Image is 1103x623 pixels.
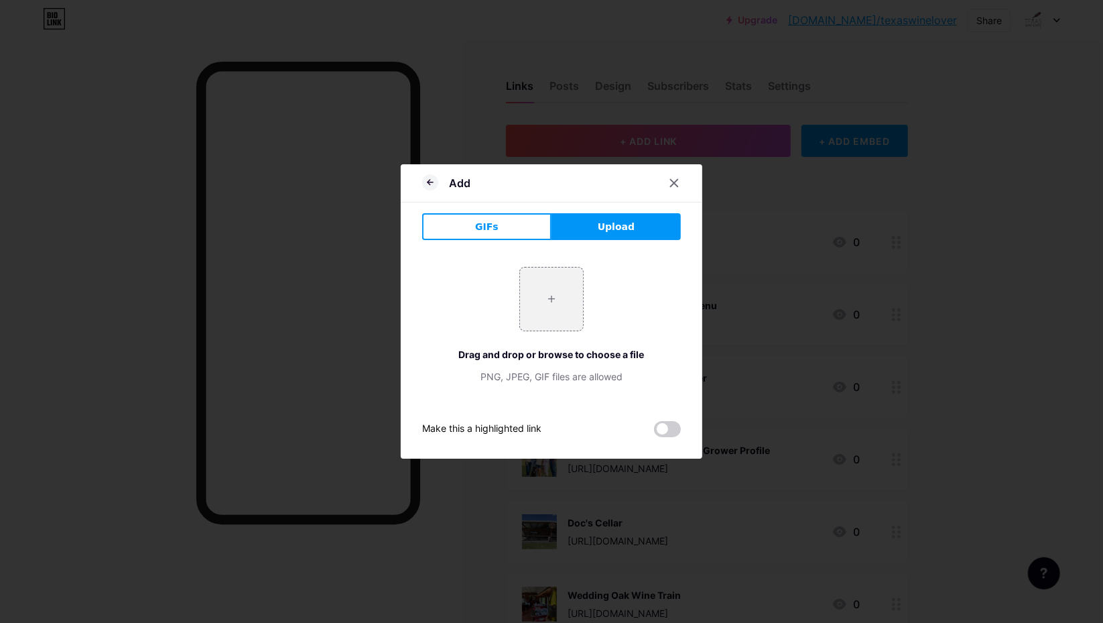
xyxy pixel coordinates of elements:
[598,220,635,234] span: Upload
[422,213,551,240] button: GIFs
[422,347,681,361] div: Drag and drop or browse to choose a file
[475,220,499,234] span: GIFs
[449,175,470,191] div: Add
[551,213,681,240] button: Upload
[422,370,681,384] div: PNG, JPEG, GIF files are allowed
[422,421,541,437] div: Make this a highlighted link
